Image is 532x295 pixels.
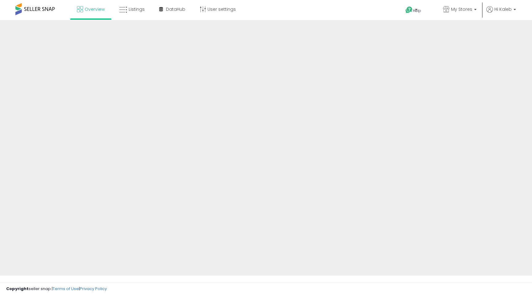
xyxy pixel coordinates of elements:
span: My Stores [451,6,472,12]
span: Listings [129,6,145,12]
span: Help [413,8,421,13]
i: Get Help [405,6,413,14]
a: Help [401,2,433,20]
span: DataHub [166,6,185,12]
span: Hi Kaleb [494,6,512,12]
span: Overview [85,6,105,12]
a: Hi Kaleb [486,6,516,20]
